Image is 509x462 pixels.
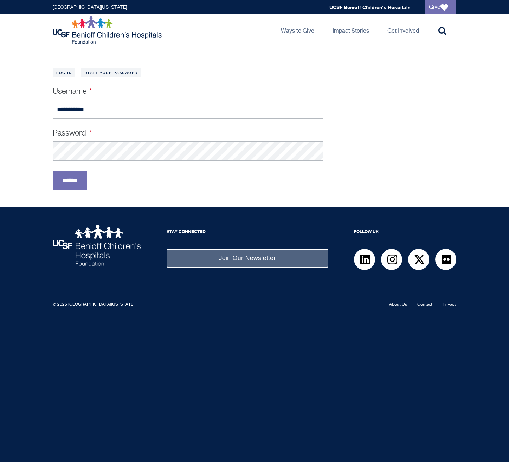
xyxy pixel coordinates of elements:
img: Logo for UCSF Benioff Children's Hospitals Foundation [53,16,163,44]
label: Username [53,88,92,95]
small: © 2025 [GEOGRAPHIC_DATA][US_STATE] [53,303,134,307]
a: Log in [53,68,75,77]
a: Reset your password [81,68,141,77]
a: Impact Stories [327,14,375,46]
h2: Stay Connected [167,225,328,242]
a: [GEOGRAPHIC_DATA][US_STATE] [53,5,127,10]
a: Ways to Give [275,14,320,46]
img: UCSF Benioff Children's Hospitals [53,225,141,266]
a: Contact [417,303,432,307]
a: About Us [389,303,407,307]
a: Join Our Newsletter [167,249,328,268]
a: UCSF Benioff Children's Hospitals [329,4,411,10]
a: Get Involved [382,14,425,46]
label: Password [53,130,92,137]
h2: Follow Us [354,225,456,242]
a: Give [425,0,456,14]
a: Privacy [443,303,456,307]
